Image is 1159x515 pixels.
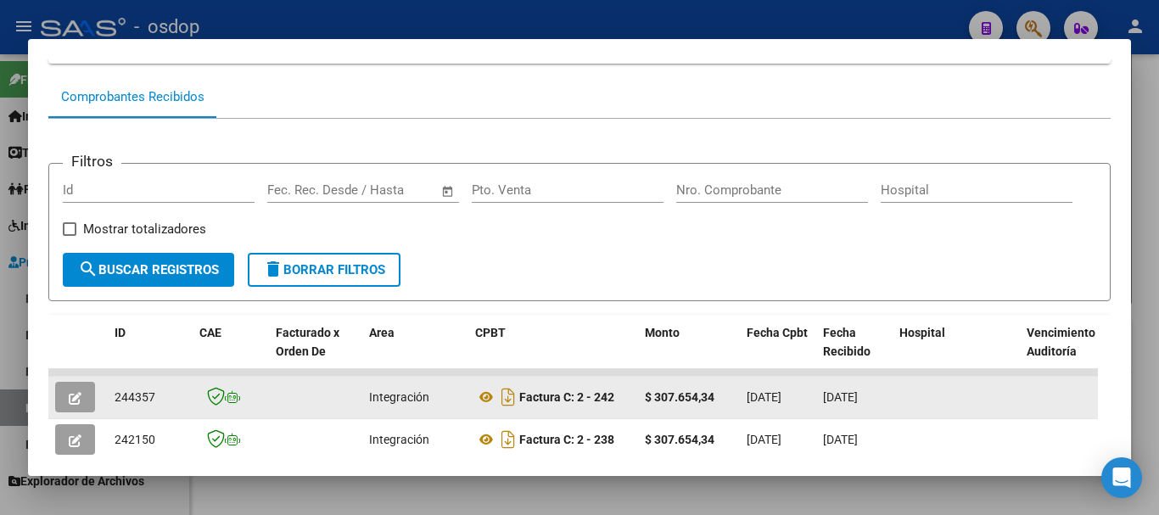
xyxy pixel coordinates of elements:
span: CPBT [475,326,506,339]
button: Open calendar [439,182,458,201]
datatable-header-cell: CPBT [468,315,638,389]
i: Descargar documento [497,426,519,453]
span: 242150 [115,433,155,446]
span: [DATE] [747,433,781,446]
datatable-header-cell: Facturado x Orden De [269,315,362,389]
span: Integración [369,433,429,446]
strong: Factura C: 2 - 238 [519,433,614,446]
span: Hospital [899,326,945,339]
div: Open Intercom Messenger [1101,457,1142,498]
h3: Filtros [63,150,121,172]
strong: $ 307.654,34 [645,390,714,404]
button: Buscar Registros [63,253,234,287]
datatable-header-cell: Hospital [893,315,1020,389]
mat-icon: search [78,259,98,279]
span: Vencimiento Auditoría [1027,326,1095,359]
input: Fecha inicio [267,182,336,198]
datatable-header-cell: Monto [638,315,740,389]
span: Integración [369,390,429,404]
datatable-header-cell: Fecha Cpbt [740,315,816,389]
input: Fecha fin [351,182,434,198]
span: [DATE] [823,390,858,404]
span: ID [115,326,126,339]
span: Borrar Filtros [263,262,385,277]
datatable-header-cell: Fecha Recibido [816,315,893,389]
span: Fecha Recibido [823,326,871,359]
span: Facturado x Orden De [276,326,339,359]
i: Descargar documento [497,383,519,411]
span: CAE [199,326,221,339]
datatable-header-cell: ID [108,315,193,389]
strong: $ 307.654,34 [645,433,714,446]
strong: Factura C: 2 - 242 [519,390,614,404]
span: [DATE] [747,390,781,404]
span: 244357 [115,390,155,404]
datatable-header-cell: CAE [193,315,269,389]
mat-icon: delete [263,259,283,279]
span: Buscar Registros [78,262,219,277]
span: [DATE] [823,433,858,446]
button: Borrar Filtros [248,253,400,287]
span: Fecha Cpbt [747,326,808,339]
div: Comprobantes Recibidos [61,87,204,107]
datatable-header-cell: Vencimiento Auditoría [1020,315,1096,389]
span: Mostrar totalizadores [83,219,206,239]
datatable-header-cell: Area [362,315,468,389]
span: Area [369,326,395,339]
span: Monto [645,326,680,339]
